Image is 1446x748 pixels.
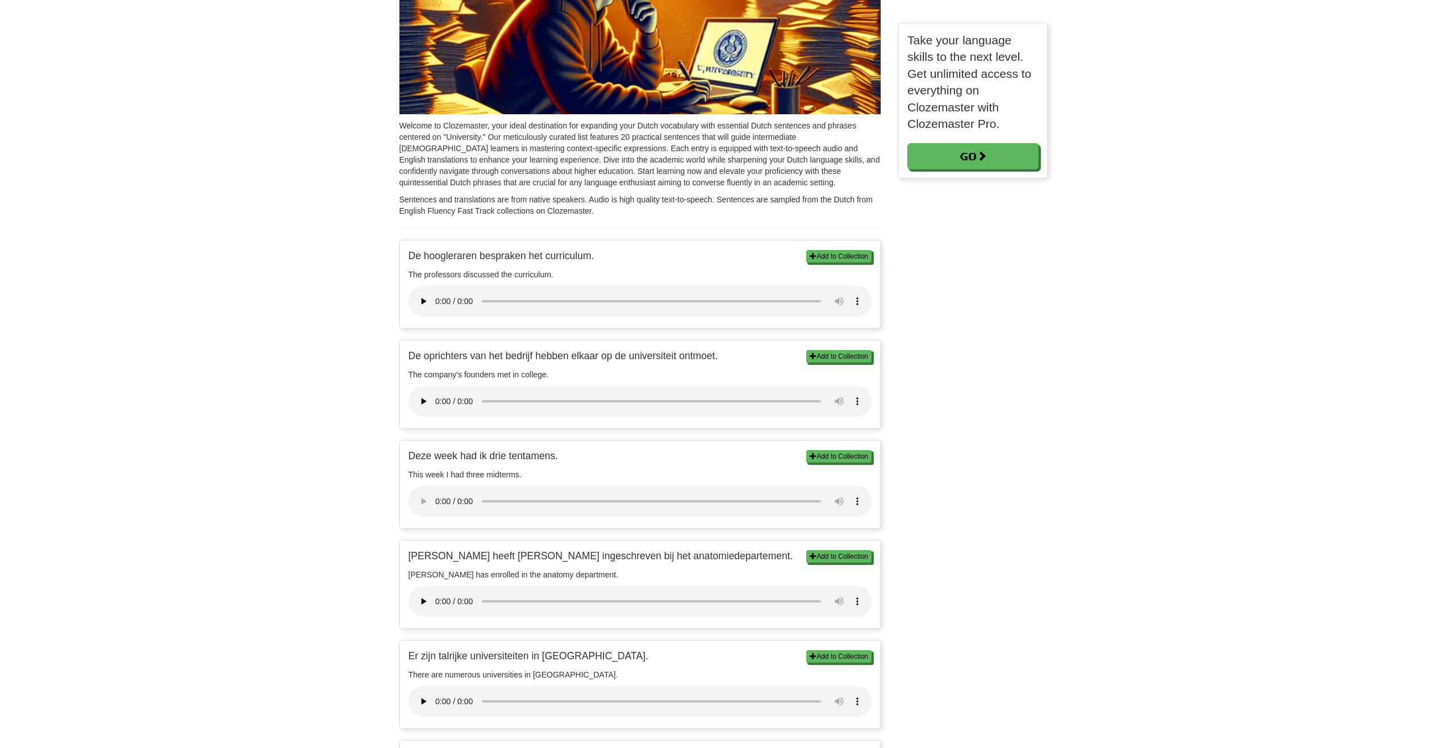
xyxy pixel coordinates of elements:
[409,569,872,580] p: [PERSON_NAME] has enrolled in the anatomy department.
[409,349,872,363] p: De oprichters van het bedrijf hebben elkaar op de universiteit ontmoet.
[399,120,881,188] p: Welcome to Clozemaster, your ideal destination for expanding your Dutch vocabulary with essential...
[806,250,872,263] button: Add to Collection
[409,549,872,563] p: [PERSON_NAME] heeft [PERSON_NAME] ingeschreven bij het anatomiedepartement.
[409,369,872,380] p: The company's founders met in college.
[409,669,872,680] p: There are numerous universities in [GEOGRAPHIC_DATA].
[907,32,1039,132] p: Take your language skills to the next level. Get unlimited access to everything on Clozemaster wi...
[907,143,1039,169] a: Go
[806,350,872,363] button: Add to Collection
[409,269,872,280] p: The professors discussed the curriculum.
[399,194,881,217] p: Sentences and translations are from native speakers. Audio is high quality text-to-speech. Senten...
[409,249,872,263] p: De hoogleraren bespraken het curriculum.
[806,650,872,663] button: Add to Collection
[409,469,872,480] p: This week I had three midterms.
[409,649,872,663] p: Er zijn talrijke universiteiten in [GEOGRAPHIC_DATA].
[806,550,872,563] button: Add to Collection
[409,449,872,463] p: Deze week had ik drie tentamens.
[806,450,872,463] button: Add to Collection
